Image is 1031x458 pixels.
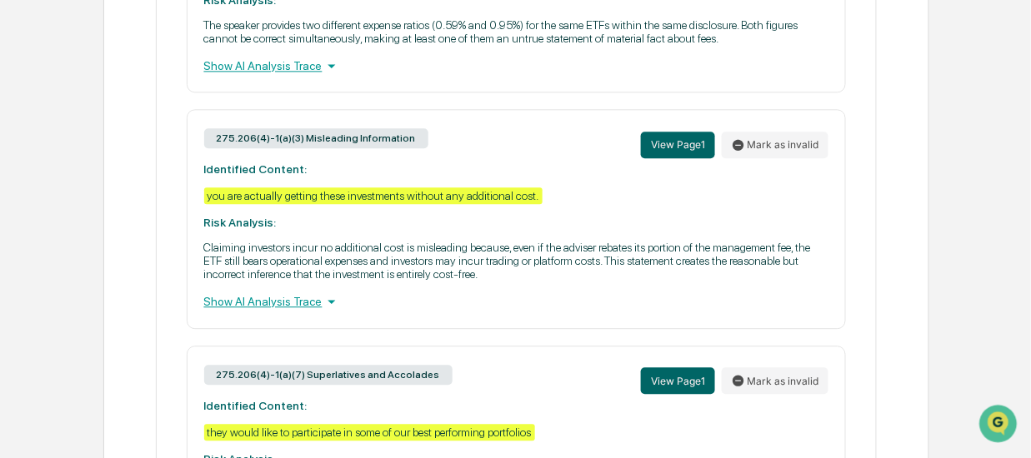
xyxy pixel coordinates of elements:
strong: Identified Content: [204,162,308,176]
iframe: Open customer support [978,403,1023,448]
div: Show AI Analysis Trace [204,57,829,75]
span: Preclearance [33,209,108,226]
div: 275.206(4)-1(a)(3) Misleading Information [204,128,428,148]
div: Show AI Analysis Trace [204,292,829,311]
div: 🔎 [17,242,30,256]
button: Mark as invalid [722,132,828,158]
p: The speaker provides two different expense ratios (0.59% and 0.95%) for the same ETFs within the ... [204,18,829,45]
div: 🖐️ [17,211,30,224]
strong: Identified Content: [204,399,308,412]
div: We're available if you need us! [57,143,211,157]
img: 1746055101610-c473b297-6a78-478c-a979-82029cc54cd1 [17,127,47,157]
span: Attestations [138,209,207,226]
span: Pylon [166,281,202,294]
div: Start new chat [57,127,273,143]
div: 🗄️ [121,211,134,224]
div: you are actually getting these investments without any additional cost. [204,187,543,204]
div: they would like to participate in some of our best performing portfolios [204,424,535,441]
p: Claiming investors incur no additional cost is misleading because, even if the adviser rebates it... [204,241,829,281]
button: Start new chat [283,132,303,152]
button: Mark as invalid [722,367,828,394]
strong: Risk Analysis: [204,216,277,229]
div: 275.206(4)-1(a)(7) Superlatives and Accolades [204,365,453,385]
p: How can we help? [17,34,303,61]
span: Data Lookup [33,241,105,257]
button: View Page1 [641,367,715,394]
a: 🖐️Preclearance [10,202,114,232]
a: Powered byPylon [118,281,202,294]
button: View Page1 [641,132,715,158]
a: 🗄️Attestations [114,202,213,232]
a: 🔎Data Lookup [10,234,112,264]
